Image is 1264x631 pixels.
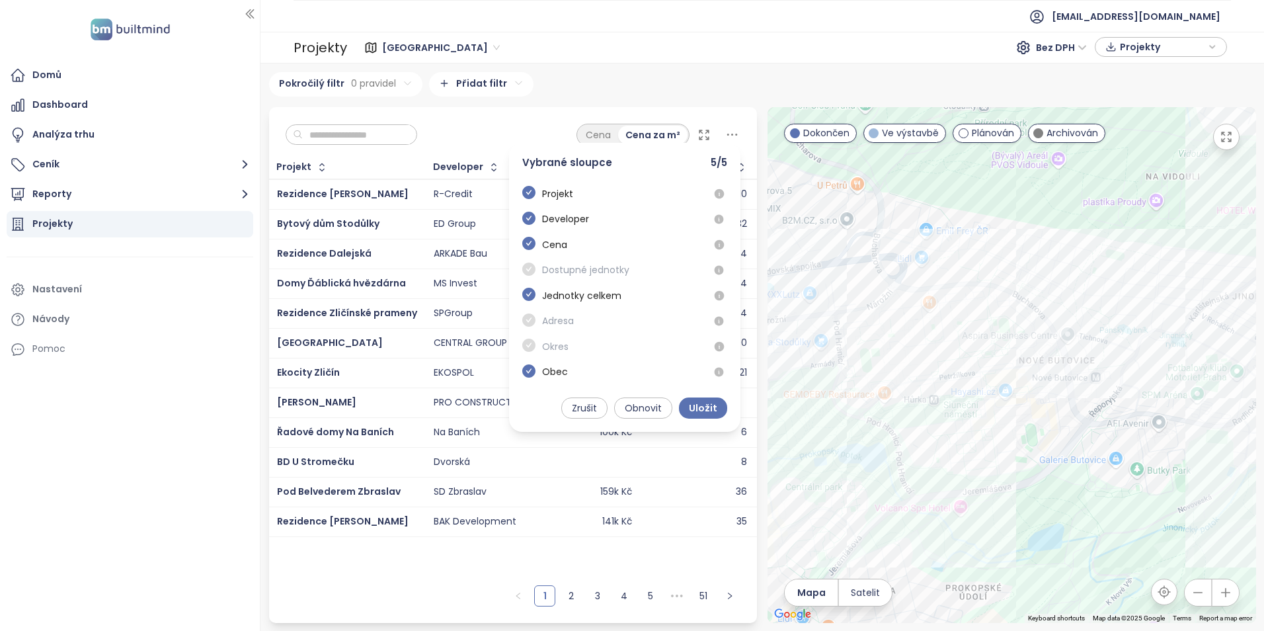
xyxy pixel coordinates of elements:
li: 1 [534,585,555,607]
a: Rezidence [PERSON_NAME] [277,515,409,528]
button: Satelit [839,579,892,606]
a: Rezidence Zličínské prameny [277,306,417,319]
span: Jednotky celkem [542,288,621,303]
span: left [514,592,522,600]
div: PRO CONSTRUCTION [434,397,528,409]
li: Následujících 5 stran [666,585,688,607]
li: 5 [640,585,661,607]
a: Řadové domy Na Baních [277,425,394,439]
li: Předchozí strana [508,585,529,607]
button: Zrušit [561,398,608,419]
a: Report a map error [1199,614,1252,622]
span: Adresa [542,314,574,328]
a: 51 [693,586,713,606]
div: button [1102,37,1220,57]
span: Developer [542,212,589,226]
div: Pomoc [32,341,65,357]
div: Pokročilý filtr [269,72,422,97]
a: Pod Belvederem Zbraslav [277,485,401,498]
div: Projekt [276,163,311,171]
div: Dvorská [434,456,470,468]
a: [PERSON_NAME] [277,396,356,409]
span: Bez DPH [1036,38,1087,58]
div: Domů [32,67,61,83]
span: ••• [666,585,688,607]
span: check-circle [522,364,535,378]
button: Reporty [7,181,253,208]
div: ARKADE Bau [434,248,487,260]
img: Google [771,606,814,623]
a: Projekty [7,211,253,237]
div: Nastavení [32,281,82,298]
span: Mapa [797,585,826,600]
a: Analýza trhu [7,122,253,148]
div: 159k Kč [600,486,632,498]
a: 1 [535,586,555,606]
a: Domů [7,62,253,89]
button: Keyboard shortcuts [1028,614,1085,623]
a: Bytový dům Stodůlky [277,217,379,230]
span: 0 pravidel [351,76,396,91]
a: 4 [614,586,634,606]
span: Dostupné jednotky [542,263,629,277]
span: Uložit [689,401,717,415]
div: 100k Kč [600,427,632,439]
a: Domy Ďáblická hvězdárna [277,276,406,290]
a: 2 [561,586,581,606]
div: Pomoc [7,336,253,362]
span: 5 / 5 [711,156,727,169]
a: Rezidence [PERSON_NAME] [277,187,409,200]
div: Na Baních [434,427,480,439]
div: 8 [741,456,747,468]
div: Analýza trhu [32,126,95,143]
div: 44 [734,308,747,319]
div: Přidat filtr [429,72,533,97]
span: right [726,592,734,600]
div: Projekty [294,34,347,61]
button: Mapa [785,579,838,606]
div: SPGroup [434,308,473,319]
a: Rezidence Dalejská [277,247,372,260]
span: Praha [382,38,500,58]
div: CENTRAL GROUP [434,337,507,349]
button: Ceník [7,151,253,178]
a: 3 [588,586,608,606]
a: Ekocity Zličín [277,366,340,379]
li: 3 [587,585,608,607]
a: BD U Stromečku [277,455,354,468]
span: Projekt [542,187,573,201]
div: 32 [736,218,747,230]
span: Zrušit [572,401,597,415]
a: Dashboard [7,92,253,118]
div: Návody [32,311,69,327]
div: Developer [433,163,483,171]
div: R-Credit [434,189,473,200]
a: Návody [7,306,253,333]
div: Cena za m² [618,126,688,144]
a: [GEOGRAPHIC_DATA] [277,336,383,349]
div: 24 [735,278,747,290]
button: right [719,585,740,607]
a: Open this area in Google Maps (opens a new window) [771,606,814,623]
a: Nastavení [7,276,253,303]
div: 35 [736,516,747,528]
button: left [508,585,529,607]
span: Ve výstavbě [882,126,939,140]
li: 51 [693,585,714,607]
div: 36 [736,486,747,498]
a: 5 [641,586,660,606]
div: 141k Kč [602,516,632,528]
span: Cena [542,237,567,252]
span: check-circle [522,237,535,250]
